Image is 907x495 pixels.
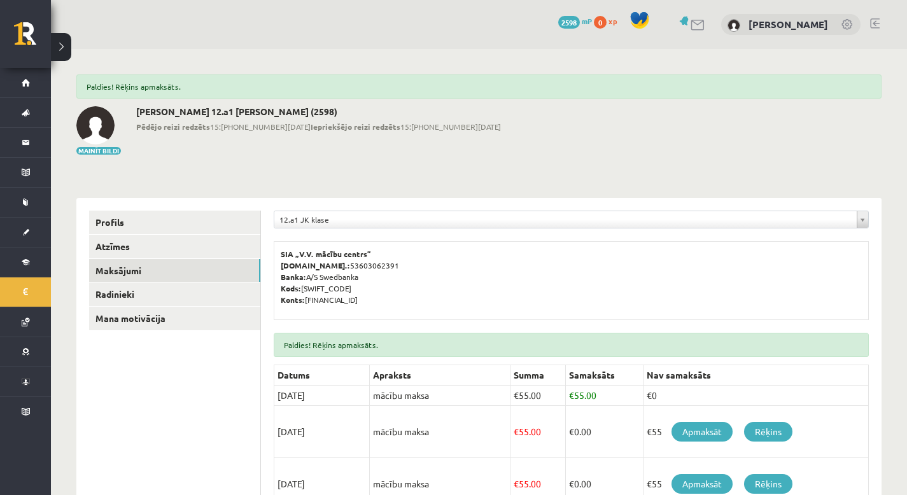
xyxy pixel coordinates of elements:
span: € [569,478,574,489]
td: [DATE] [274,386,370,406]
span: € [569,389,574,401]
td: €0 [643,386,869,406]
td: €55 [643,406,869,458]
img: Daniela Kukina [76,106,115,144]
b: Pēdējo reizi redzēts [136,122,210,132]
div: Paldies! Rēķins apmaksāts. [274,333,869,357]
td: 55.00 [565,386,643,406]
span: € [514,478,519,489]
a: 0 xp [594,16,623,26]
a: Radinieki [89,282,260,306]
b: Iepriekšējo reizi redzēts [311,122,400,132]
a: [PERSON_NAME] [749,18,828,31]
td: mācību maksa [370,386,510,406]
a: Rīgas 1. Tālmācības vidusskola [14,22,51,54]
span: 15:[PHONE_NUMBER][DATE] 15:[PHONE_NUMBER][DATE] [136,121,501,132]
th: Datums [274,365,370,386]
td: 55.00 [510,406,566,458]
span: 0 [594,16,607,29]
p: 53603062391 A/S Swedbanka [SWIFT_CODE] [FINANCIAL_ID] [281,248,862,305]
button: Mainīt bildi [76,147,121,155]
a: Atzīmes [89,235,260,258]
img: Daniela Kukina [728,19,740,32]
span: € [514,426,519,437]
a: Apmaksāt [671,474,733,494]
span: 12.a1 JK klase [279,211,852,228]
span: € [514,389,519,401]
b: Banka: [281,272,306,282]
th: Apraksts [370,365,510,386]
a: Apmaksāt [671,422,733,442]
td: [DATE] [274,406,370,458]
td: 0.00 [565,406,643,458]
td: mācību maksa [370,406,510,458]
a: Profils [89,211,260,234]
a: Mana motivācija [89,307,260,330]
th: Summa [510,365,566,386]
a: 12.a1 JK klase [274,211,868,228]
th: Nav samaksāts [643,365,869,386]
span: mP [582,16,592,26]
b: Kods: [281,283,301,293]
a: Rēķins [744,422,792,442]
td: 55.00 [510,386,566,406]
a: Maksājumi [89,259,260,282]
div: Paldies! Rēķins apmaksāts. [76,74,882,99]
a: 2598 mP [558,16,592,26]
b: SIA „V.V. mācību centrs” [281,249,372,259]
span: 2598 [558,16,580,29]
h2: [PERSON_NAME] 12.a1 [PERSON_NAME] (2598) [136,106,501,117]
th: Samaksāts [565,365,643,386]
b: Konts: [281,295,305,305]
span: xp [608,16,617,26]
b: [DOMAIN_NAME].: [281,260,350,270]
span: € [569,426,574,437]
a: Rēķins [744,474,792,494]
